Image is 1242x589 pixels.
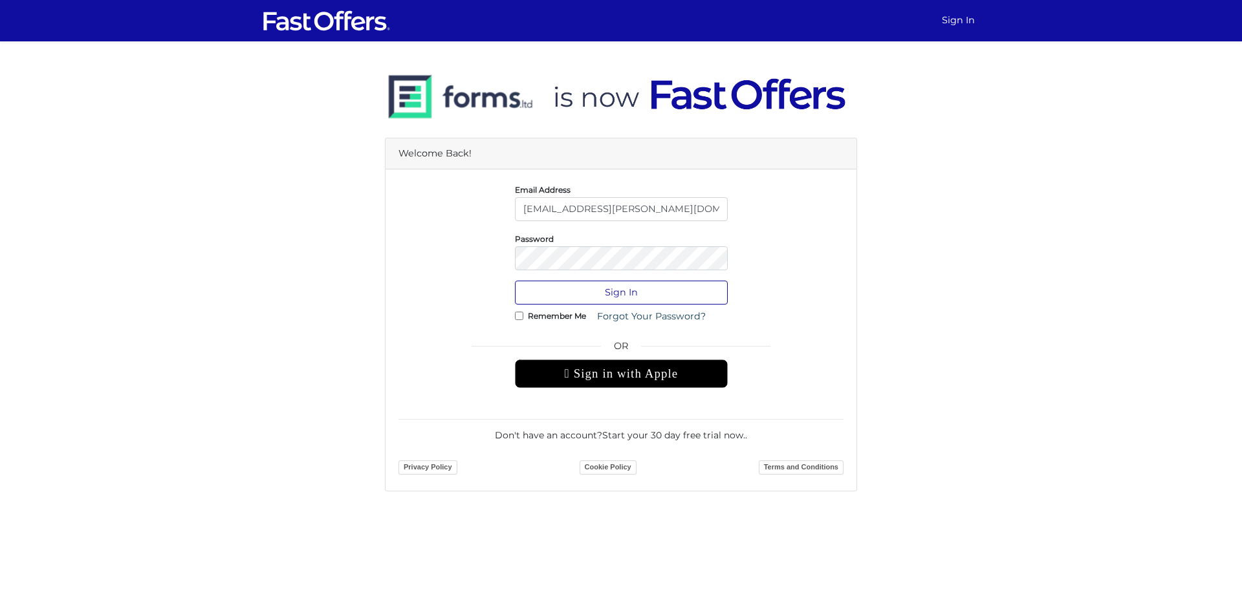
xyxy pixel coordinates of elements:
[515,188,571,191] label: Email Address
[515,237,554,241] label: Password
[398,460,457,475] a: Privacy Policy
[515,281,728,305] button: Sign In
[515,197,728,221] input: E-Mail
[937,8,980,33] a: Sign In
[515,359,728,388] div: Sign in with Apple
[580,460,637,475] a: Cookie Policy
[589,305,714,328] a: Forgot Your Password?
[515,339,728,359] span: OR
[398,419,844,442] div: Don't have an account? .
[386,138,856,169] div: Welcome Back!
[759,460,844,475] a: Terms and Conditions
[602,429,745,441] a: Start your 30 day free trial now.
[528,314,586,317] label: Remember Me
